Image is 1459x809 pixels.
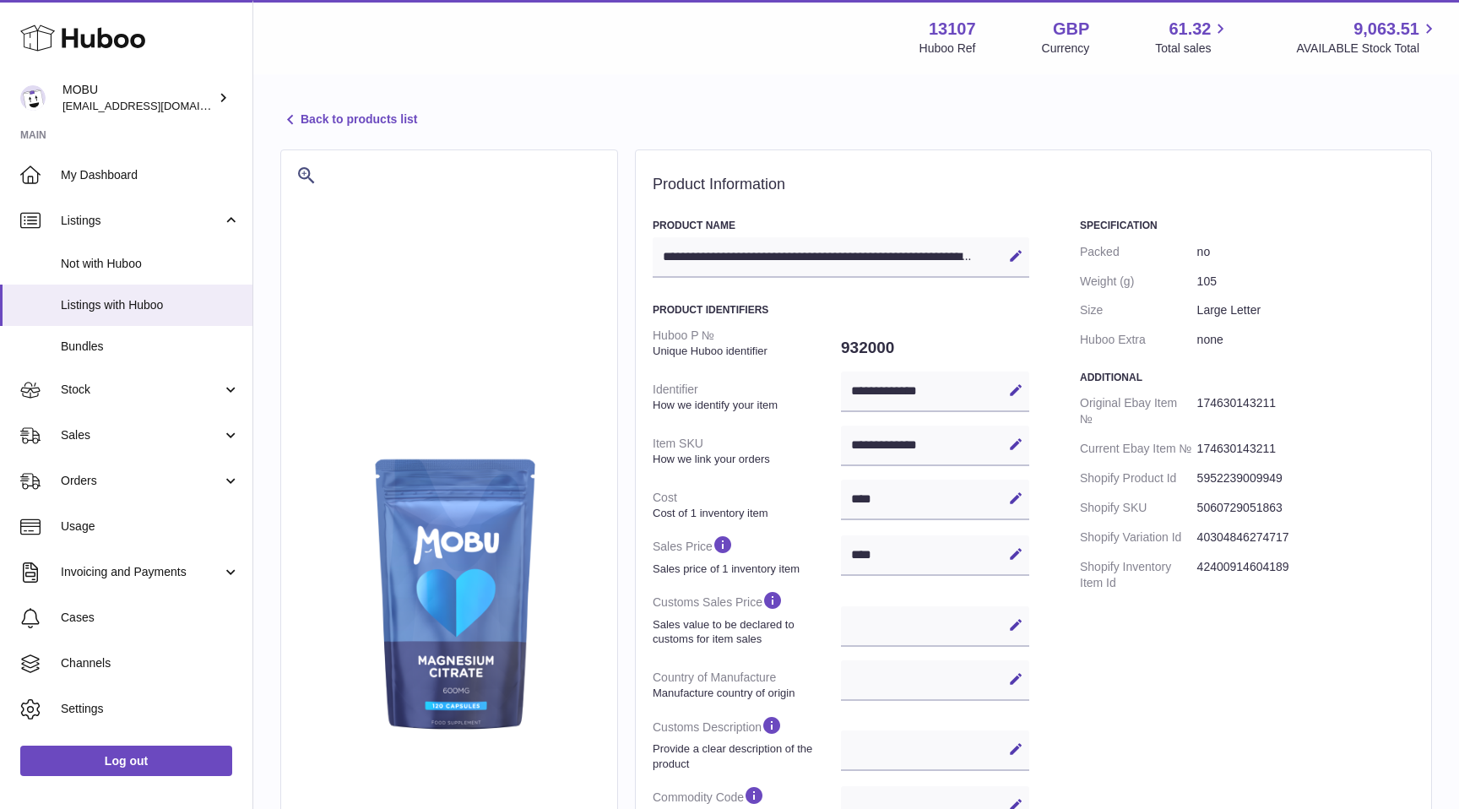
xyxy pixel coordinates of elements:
span: Invoicing and Payments [61,564,222,580]
dd: 105 [1197,267,1414,296]
strong: Provide a clear description of the product [653,741,837,771]
dd: 932000 [841,330,1029,366]
dt: Identifier [653,375,841,419]
dt: Shopify SKU [1080,493,1197,523]
strong: 13107 [929,18,976,41]
dt: Customs Sales Price [653,583,841,653]
strong: How we link your orders [653,452,837,467]
dd: 174630143211 [1197,434,1414,464]
span: Cases [61,610,240,626]
span: Sales [61,427,222,443]
div: Currency [1042,41,1090,57]
dt: Shopify Product Id [1080,464,1197,493]
dt: Shopify Variation Id [1080,523,1197,552]
dd: none [1197,325,1414,355]
dt: Huboo P № [653,321,841,365]
dt: Customs Description [653,708,841,778]
dt: Sales Price [653,527,841,583]
a: Log out [20,746,232,776]
dt: Current Ebay Item № [1080,434,1197,464]
span: Not with Huboo [61,256,240,272]
dt: Cost [653,483,841,527]
span: Listings with Huboo [61,297,240,313]
div: MOBU [62,82,214,114]
strong: Manufacture country of origin [653,686,837,701]
h3: Additional [1080,371,1414,384]
dd: 40304846274717 [1197,523,1414,552]
strong: GBP [1053,18,1089,41]
span: AVAILABLE Stock Total [1296,41,1439,57]
strong: Sales value to be declared to customs for item sales [653,617,837,647]
h2: Product Information [653,176,1414,194]
span: Orders [61,473,222,489]
strong: Sales price of 1 inventory item [653,562,837,577]
h3: Product Name [653,219,1029,232]
dt: Weight (g) [1080,267,1197,296]
span: Settings [61,701,240,717]
dd: 5060729051863 [1197,493,1414,523]
div: Huboo Ref [919,41,976,57]
dt: Original Ebay Item № [1080,388,1197,434]
dt: Country of Manufacture [653,663,841,707]
a: 61.32 Total sales [1155,18,1230,57]
a: 9,063.51 AVAILABLE Stock Total [1296,18,1439,57]
span: [EMAIL_ADDRESS][DOMAIN_NAME] [62,99,248,112]
span: Stock [61,382,222,398]
span: 61.32 [1169,18,1211,41]
h3: Product Identifiers [653,303,1029,317]
span: Usage [61,519,240,535]
dt: Shopify Inventory Item Id [1080,552,1197,598]
h3: Specification [1080,219,1414,232]
dd: 42400914604189 [1197,552,1414,598]
dd: 5952239009949 [1197,464,1414,493]
span: My Dashboard [61,167,240,183]
img: mo@mobu.co.uk [20,85,46,111]
a: Back to products list [280,110,417,130]
strong: Unique Huboo identifier [653,344,837,359]
dt: Packed [1080,237,1197,267]
span: Channels [61,655,240,671]
dd: 174630143211 [1197,388,1414,434]
span: 9,063.51 [1353,18,1419,41]
span: Listings [61,213,222,229]
span: Bundles [61,339,240,355]
dt: Item SKU [653,429,841,473]
dd: no [1197,237,1414,267]
img: $_57.PNG [298,441,600,743]
strong: Cost of 1 inventory item [653,506,837,521]
strong: How we identify your item [653,398,837,413]
span: Total sales [1155,41,1230,57]
dt: Size [1080,296,1197,325]
dd: Large Letter [1197,296,1414,325]
dt: Huboo Extra [1080,325,1197,355]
